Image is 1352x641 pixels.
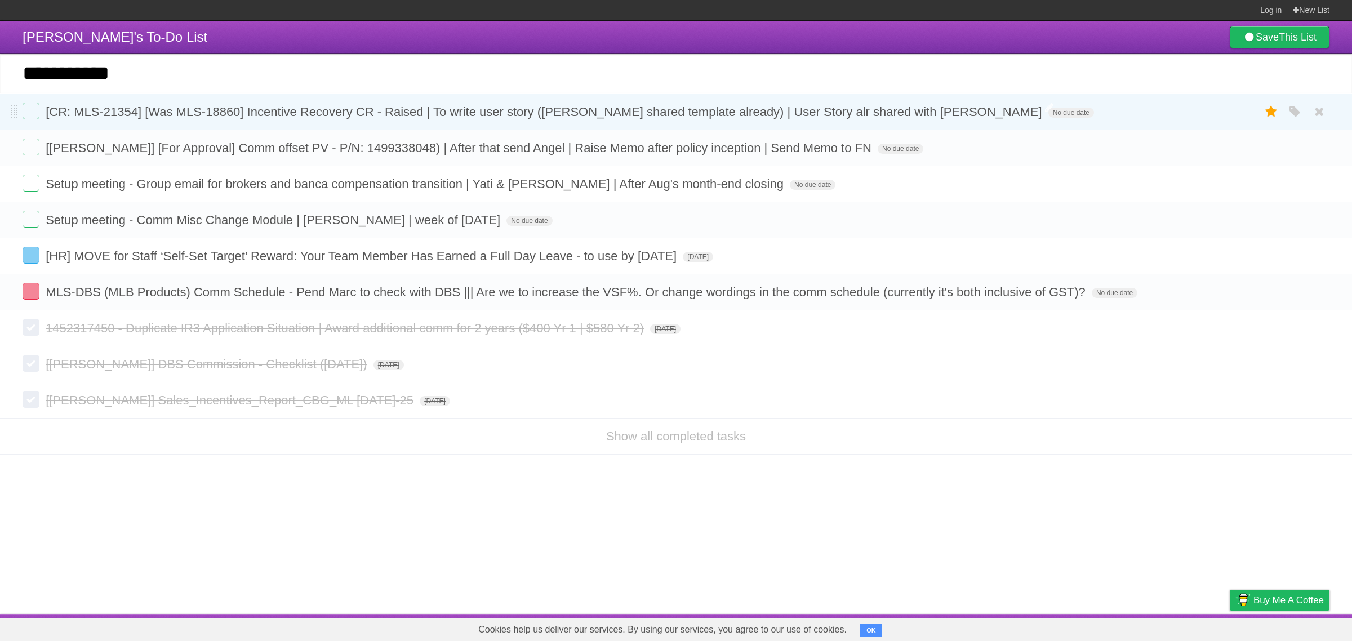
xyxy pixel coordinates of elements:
[1230,26,1329,48] a: SaveThis List
[23,139,39,155] label: Done
[373,360,404,370] span: [DATE]
[1258,617,1329,638] a: Suggest a feature
[23,247,39,264] label: Done
[1279,32,1317,43] b: This List
[46,177,786,191] span: Setup meeting - Group email for brokers and banca compensation transition | Yati & [PERSON_NAME] ...
[46,285,1088,299] span: MLS-DBS (MLB Products) Comm Schedule - Pend Marc to check with DBS ||| Are we to increase the VSF...
[1230,590,1329,611] a: Buy me a coffee
[1177,617,1202,638] a: Terms
[506,216,552,226] span: No due date
[606,429,746,443] a: Show all completed tasks
[650,324,681,334] span: [DATE]
[1261,103,1282,121] label: Star task
[46,105,1044,119] span: [CR: MLS-21354] [Was MLS-18860] Incentive Recovery CR - Raised | To write user story ([PERSON_NAM...
[23,283,39,300] label: Done
[1092,288,1137,298] span: No due date
[1048,108,1094,118] span: No due date
[878,144,923,154] span: No due date
[1117,617,1163,638] a: Developers
[46,393,416,407] span: [[PERSON_NAME]] Sales_Incentives_Report_CBG_ML [DATE]-25
[467,618,858,641] span: Cookies help us deliver our services. By using our services, you agree to our use of cookies.
[420,396,450,406] span: [DATE]
[1080,617,1104,638] a: About
[46,249,679,263] span: [HR] MOVE for Staff ‘Self-Set Target’ Reward: Your Team Member Has Earned a Full Day Leave - to u...
[23,29,207,44] span: [PERSON_NAME]'s To-Do List
[23,175,39,192] label: Done
[46,357,370,371] span: [[PERSON_NAME]] DBS Commission - Checklist ([DATE])
[46,213,503,227] span: Setup meeting - Comm Misc Change Module | [PERSON_NAME] | week of [DATE]
[1253,590,1324,610] span: Buy me a coffee
[23,103,39,119] label: Done
[46,321,647,335] span: 1452317450 - Duplicate IR3 Application Situation | Award additional comm for 2 years ($400 Yr 1 |...
[683,252,713,262] span: [DATE]
[1215,617,1244,638] a: Privacy
[860,624,882,637] button: OK
[23,391,39,408] label: Done
[46,141,874,155] span: [[PERSON_NAME]] [For Approval] Comm offset PV - P/N: 1499338048) | After that send Angel | Raise ...
[1235,590,1251,609] img: Buy me a coffee
[23,355,39,372] label: Done
[790,180,835,190] span: No due date
[23,211,39,228] label: Done
[23,319,39,336] label: Done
